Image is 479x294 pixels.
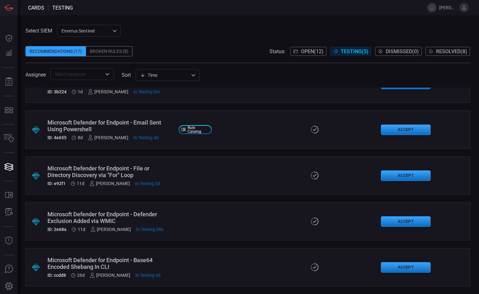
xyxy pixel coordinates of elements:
[136,227,163,232] span: Sep 22, 2025 8:34 AM
[47,135,67,140] h5: ID: 4e655
[78,227,85,232] span: Sep 10, 2025 11:30 PM
[90,273,130,278] div: [PERSON_NAME]
[1,31,17,46] button: Dashboard
[90,227,131,232] div: [PERSON_NAME]
[78,135,83,140] span: Sep 14, 2025 1:00 AM
[1,74,17,90] button: Reports
[122,72,131,78] label: sort
[133,135,159,140] span: Sep 18, 2025 9:10 AM
[103,70,112,79] button: Open
[1,279,17,294] button: Preferences
[386,48,419,54] span: Dismissed ( 0 )
[188,126,209,133] span: Rule Catalog
[135,273,161,278] span: Sep 18, 2025 10:18 AM
[47,227,67,232] h5: ID: 2e68a
[88,135,128,140] div: [PERSON_NAME]
[341,48,368,54] span: Testing ( 5 )
[1,131,17,146] button: Inventory
[47,89,67,94] h5: ID: 3b224
[135,181,160,186] span: Sep 19, 2025 7:42 AM
[375,47,422,56] button: Dismissed(0)
[1,159,17,175] button: Cards
[381,170,431,181] button: Accept
[381,125,431,135] button: Accept
[52,70,102,78] input: Select assignee
[77,273,85,278] span: Aug 27, 2025 1:31 AM
[1,205,17,220] button: ALERT ANALYSIS
[47,257,174,270] div: Microsoft Defender for Endpoint - Base64 Encoded Shebang In CLI
[1,188,17,203] button: Rule Catalog
[47,181,66,186] h5: ID: e92f1
[77,181,84,186] span: Sep 10, 2025 11:31 PM
[47,273,66,278] h5: ID: ccdd8
[133,89,160,94] span: Sep 22, 2025 8:29 AM
[381,216,431,227] button: Accept
[25,28,52,34] label: Select SIEM
[89,181,130,186] div: [PERSON_NAME]
[25,46,86,56] div: Recommendations (17)
[52,5,73,11] span: testing
[61,28,111,34] p: Enverus Sentinel
[425,47,470,56] button: Resolved(8)
[78,89,83,94] span: Sep 21, 2025 12:08 AM
[436,48,467,54] span: Resolved ( 8 )
[330,47,371,56] button: Testing(5)
[25,72,46,78] span: Assignee
[28,5,44,11] span: Cards
[47,165,174,178] div: Microsoft Defender for Endpoint - File or Directory Discovery via "For" Loop
[381,262,431,273] button: Accept
[86,46,132,56] div: Broken Rules (8)
[439,5,457,10] span: [PERSON_NAME].[PERSON_NAME]
[1,233,17,248] button: Threat Intelligence
[269,48,285,54] span: Status:
[1,103,17,118] button: MITRE - Detection Posture
[88,89,128,94] div: [PERSON_NAME]
[290,47,326,56] button: Open(12)
[140,72,189,78] div: Time
[1,46,17,61] button: Detections
[47,211,174,224] div: Microsoft Defender for Endpoint - Defender Exclusion Added via WMIC
[1,262,17,277] button: Ask Us A Question
[47,119,174,133] div: Microsoft Defender for Endpoint - Email Sent Using Powershell
[301,48,324,54] span: Open ( 12 )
